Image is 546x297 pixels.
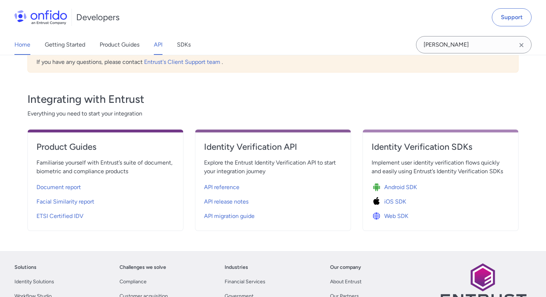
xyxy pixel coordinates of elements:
h1: Developers [76,12,120,23]
span: API release notes [204,197,248,206]
span: Web SDK [384,212,408,220]
a: Identity Verification SDKs [372,141,510,158]
a: Solutions [14,263,36,272]
img: Icon Android SDK [372,182,384,192]
a: Facial Similarity report [36,193,174,208]
a: Icon Android SDKAndroid SDK [372,179,510,193]
a: Product Guides [100,35,139,55]
span: Facial Similarity report [36,197,94,206]
img: Onfido Logo [14,10,67,25]
a: API migration guide [204,208,342,222]
a: Identity Solutions [14,278,54,286]
input: Onfido search input field [416,36,532,53]
a: API reference [204,179,342,193]
a: SDKs [177,35,191,55]
a: Icon iOS SDKiOS SDK [372,193,510,208]
span: API migration guide [204,212,255,220]
span: ETSI Certified IDV [36,212,83,220]
span: Familiarise yourself with Entrust’s suite of document, biometric and compliance products [36,158,174,176]
span: Explore the Entrust Identity Verification API to start your integration journey [204,158,342,176]
a: Compliance [120,278,147,286]
a: ETSI Certified IDV [36,208,174,222]
span: Everything you need to start your integration [27,109,519,118]
a: Support [492,8,532,26]
a: API [154,35,162,55]
a: Home [14,35,30,55]
a: Industries [225,263,248,272]
a: Entrust's Client Support team [144,58,222,65]
img: Icon Web SDK [372,211,384,221]
a: API release notes [204,193,342,208]
svg: Clear search field button [517,41,526,49]
a: Icon Web SDKWeb SDK [372,208,510,222]
span: Implement user identity verification flows quickly and easily using Entrust’s Identity Verificati... [372,158,510,176]
img: Icon iOS SDK [372,197,384,207]
a: Getting Started [45,35,85,55]
h4: Identity Verification SDKs [372,141,510,153]
h4: Product Guides [36,141,174,153]
h3: Integrating with Entrust [27,92,519,106]
span: Android SDK [384,183,417,192]
a: Financial Services [225,278,265,286]
h4: Identity Verification API [204,141,342,153]
a: Product Guides [36,141,174,158]
a: Document report [36,179,174,193]
a: About Entrust [330,278,361,286]
a: Our company [330,263,361,272]
span: Document report [36,183,81,192]
a: Identity Verification API [204,141,342,158]
a: Challenges we solve [120,263,166,272]
span: iOS SDK [384,197,406,206]
span: API reference [204,183,239,192]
